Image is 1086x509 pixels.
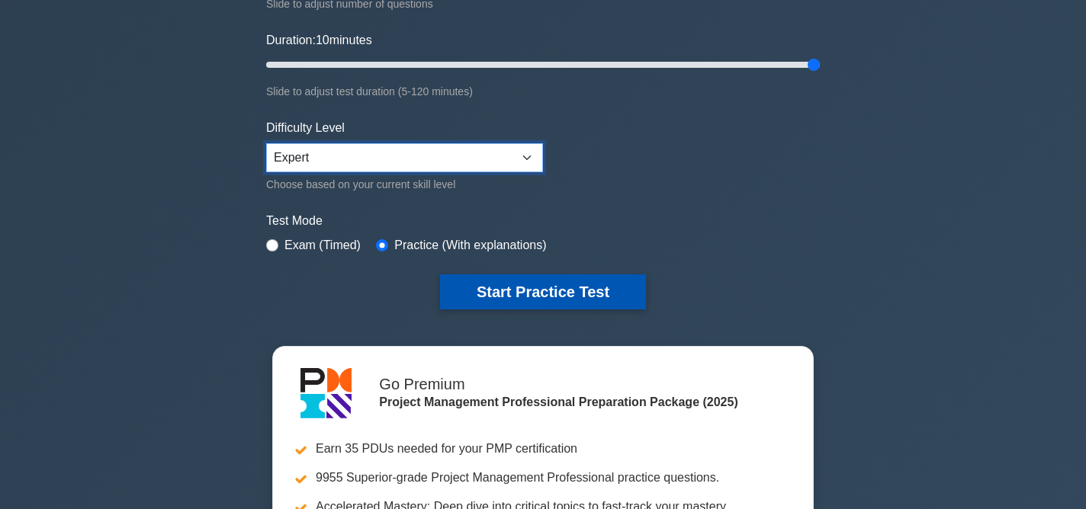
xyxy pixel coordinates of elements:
[266,82,820,101] div: Slide to adjust test duration (5-120 minutes)
[266,31,372,50] label: Duration: minutes
[284,236,361,254] label: Exam (Timed)
[266,119,345,137] label: Difficulty Level
[266,212,820,230] label: Test Mode
[440,274,646,309] button: Start Practice Test
[394,236,546,254] label: Practice (With explanations)
[266,175,543,194] div: Choose based on your current skill level
[316,34,329,46] span: 10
